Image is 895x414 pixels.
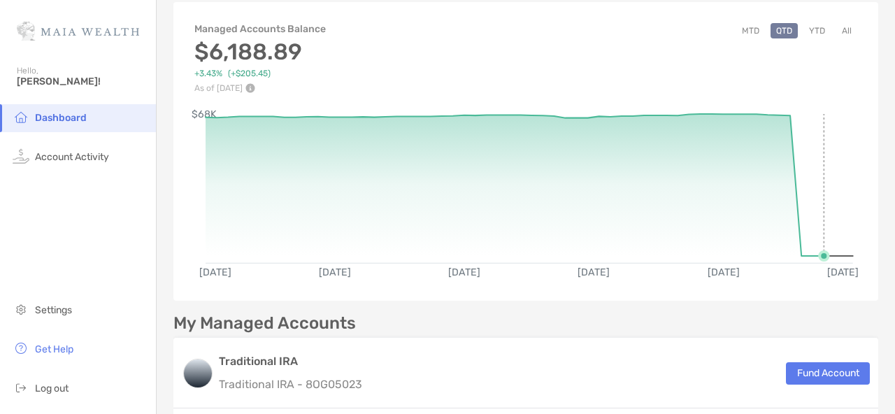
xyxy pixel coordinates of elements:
[13,108,29,125] img: household icon
[786,362,870,385] button: Fund Account
[828,267,860,279] text: [DATE]
[219,353,362,370] h3: Traditional IRA
[35,151,109,163] span: Account Activity
[13,340,29,357] img: get-help icon
[194,38,327,65] h3: $6,188.89
[449,267,481,279] text: [DATE]
[199,267,231,279] text: [DATE]
[173,315,356,332] p: My Managed Accounts
[708,267,740,279] text: [DATE]
[13,301,29,317] img: settings icon
[17,6,139,56] img: Zoe Logo
[35,343,73,355] span: Get Help
[35,112,87,124] span: Dashboard
[194,83,327,93] p: As of [DATE]
[194,23,327,35] h4: Managed Accounts Balance
[228,69,271,79] span: ( +$205.45 )
[13,379,29,396] img: logout icon
[192,108,217,120] text: $68K
[245,83,255,93] img: Performance Info
[736,23,765,38] button: MTD
[803,23,831,38] button: YTD
[17,76,148,87] span: [PERSON_NAME]!
[578,267,610,279] text: [DATE]
[319,267,351,279] text: [DATE]
[184,359,212,387] img: logo account
[219,376,362,393] p: Traditional IRA - 8OG05023
[35,383,69,394] span: Log out
[13,148,29,164] img: activity icon
[194,69,222,79] span: +3.43%
[35,304,72,316] span: Settings
[771,23,798,38] button: QTD
[836,23,857,38] button: All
